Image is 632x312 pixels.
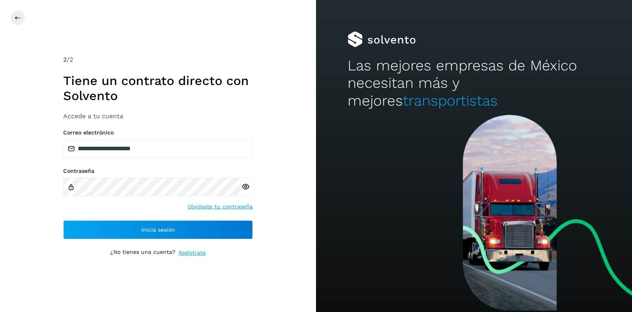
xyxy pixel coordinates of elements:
h2: Las mejores empresas de México necesitan más y mejores [348,57,600,110]
span: Inicia sesión [141,227,175,233]
span: 2 [63,56,67,63]
label: Contraseña [63,168,253,174]
div: /2 [63,55,253,64]
span: transportistas [403,92,498,109]
button: Inicia sesión [63,220,253,239]
p: ¿No tienes una cuenta? [110,249,175,257]
label: Correo electrónico [63,129,253,136]
h3: Accede a tu cuenta [63,112,253,120]
a: Regístrate [179,249,206,257]
h1: Tiene un contrato directo con Solvento [63,73,253,104]
a: Olvidaste tu contraseña [188,202,253,211]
